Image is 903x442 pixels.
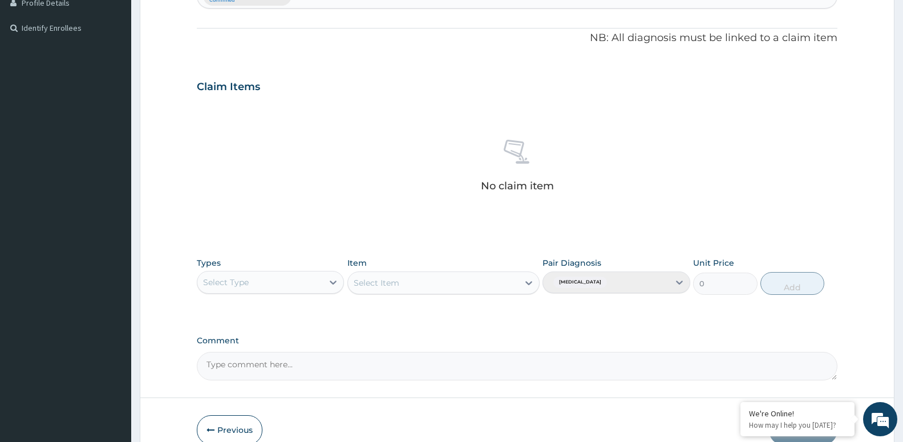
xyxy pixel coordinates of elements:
[542,257,601,269] label: Pair Diagnosis
[749,420,846,430] p: How may I help you today?
[347,257,367,269] label: Item
[693,257,734,269] label: Unit Price
[197,336,837,346] label: Comment
[59,64,192,79] div: Chat with us now
[197,81,260,94] h3: Claim Items
[203,277,249,288] div: Select Type
[21,57,46,86] img: d_794563401_company_1708531726252_794563401
[187,6,214,33] div: Minimize live chat window
[197,31,837,46] p: NB: All diagnosis must be linked to a claim item
[760,272,824,295] button: Add
[749,408,846,419] div: We're Online!
[197,258,221,268] label: Types
[481,180,554,192] p: No claim item
[6,311,217,351] textarea: Type your message and hit 'Enter'
[66,144,157,259] span: We're online!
